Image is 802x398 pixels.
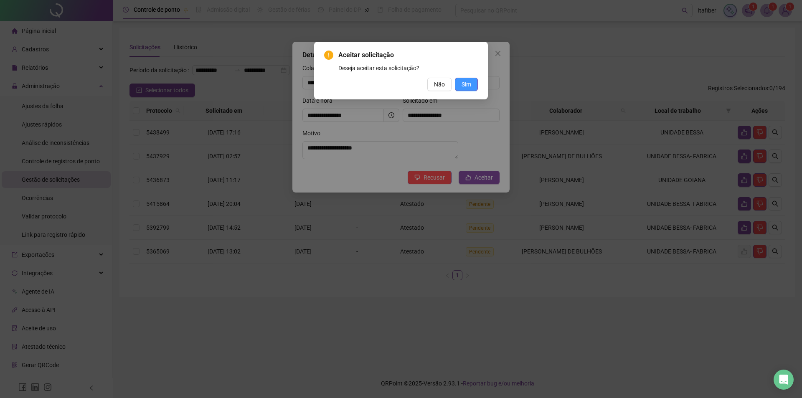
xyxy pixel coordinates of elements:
span: Aceitar solicitação [338,50,478,60]
button: Não [427,78,452,91]
div: Open Intercom Messenger [774,370,794,390]
button: Sim [455,78,478,91]
span: Sim [462,80,471,89]
span: exclamation-circle [324,51,333,60]
div: Deseja aceitar esta solicitação? [338,63,478,73]
span: Não [434,80,445,89]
